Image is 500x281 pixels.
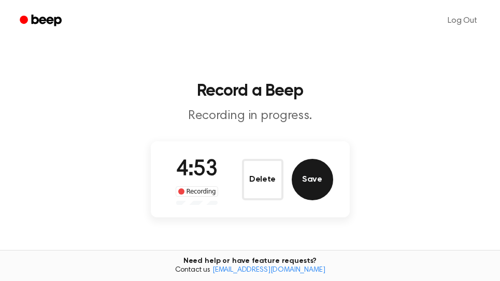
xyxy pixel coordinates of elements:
button: Delete Audio Record [242,159,283,200]
h1: Record a Beep [12,83,488,99]
div: Recording [176,186,219,197]
a: Log Out [437,8,488,33]
span: 4:53 [176,159,218,181]
a: Beep [12,11,71,31]
p: Recording in progress. [51,108,449,125]
span: Contact us [6,266,494,275]
a: [EMAIL_ADDRESS][DOMAIN_NAME] [212,267,325,274]
button: Save Audio Record [292,159,333,200]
